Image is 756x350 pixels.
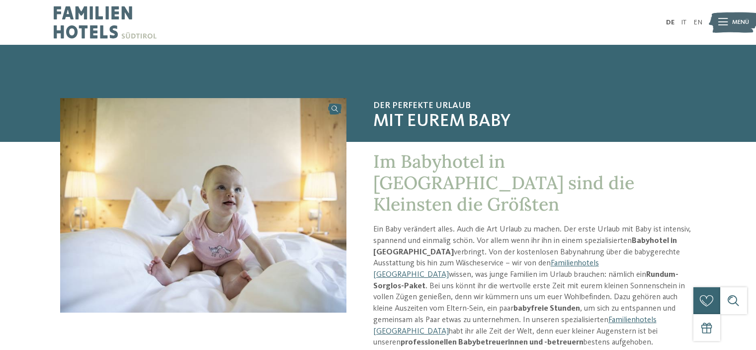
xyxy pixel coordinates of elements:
[666,19,674,26] a: DE
[373,150,634,216] span: Im Babyhotel in [GEOGRAPHIC_DATA] sind die Kleinsten die Größten
[401,339,584,347] strong: professionellen Babybetreuerinnen und -betreuern
[373,224,696,349] p: Ein Baby verändert alles. Auch die Art Urlaub zu machen. Der erste Urlaub mit Baby ist intensiv, ...
[373,316,657,336] a: Familienhotels [GEOGRAPHIC_DATA]
[732,18,749,27] span: Menü
[693,19,702,26] a: EN
[681,19,686,26] a: IT
[513,305,580,313] strong: babyfreie Stunden
[373,101,696,112] span: Der perfekte Urlaub
[373,111,696,132] span: mit eurem Baby
[373,271,678,290] strong: Rundum-Sorglos-Paket
[60,98,346,313] img: Babyhotel in Südtirol für einen ganz entspannten Urlaub
[373,237,677,256] strong: Babyhotel in [GEOGRAPHIC_DATA]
